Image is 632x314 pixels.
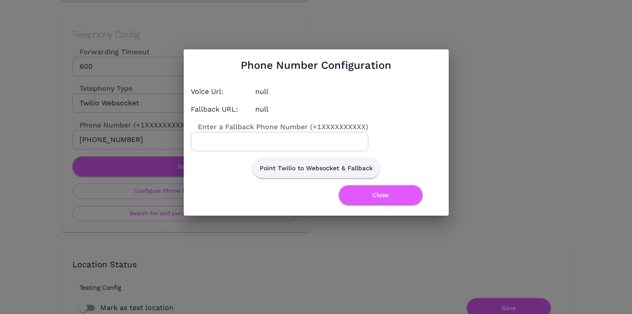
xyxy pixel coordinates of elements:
[191,86,248,97] h4: Voice Url:
[191,104,248,115] p: Fallback URL:
[253,158,380,178] button: Point Twilio to Websocket & Fallback
[255,104,442,115] h4: null
[191,122,368,132] label: Enter a Fallback Phone Number (+1XXXXXXXXXX)
[255,86,442,97] h4: null
[241,56,391,74] h1: Phone Number Configuration
[339,185,423,205] button: Close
